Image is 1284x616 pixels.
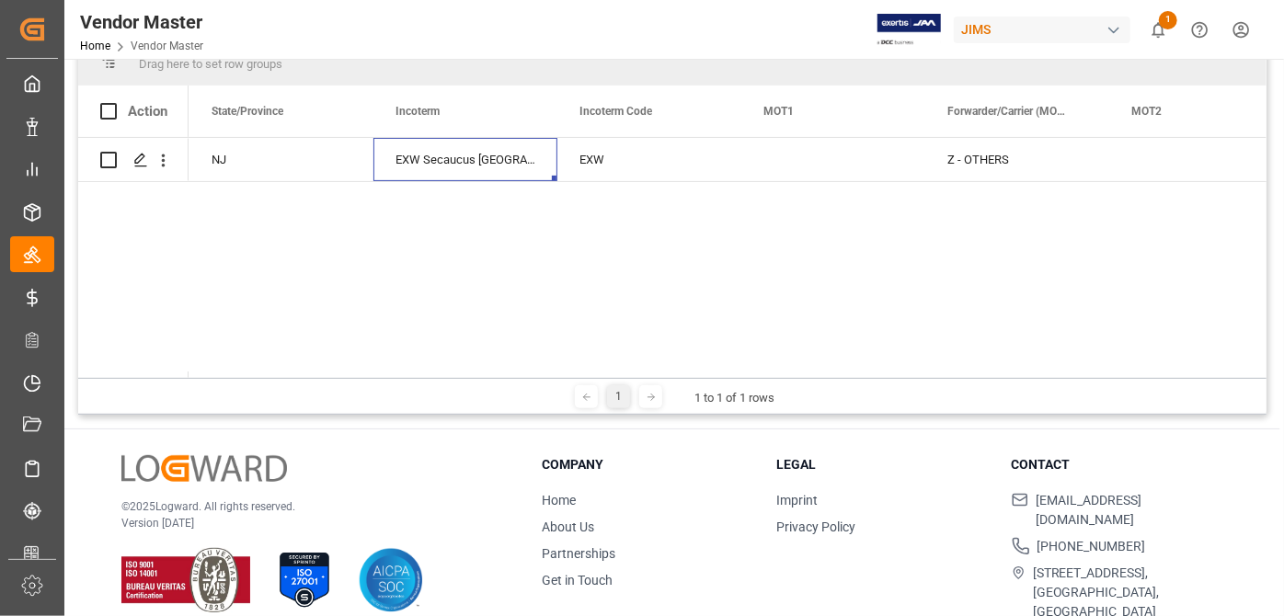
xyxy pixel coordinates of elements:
img: Exertis%20JAM%20-%20Email%20Logo.jpg_1722504956.jpg [877,14,941,46]
a: Home [542,493,576,508]
div: Press SPACE to select this row. [78,138,189,182]
span: Incoterm Code [579,105,652,118]
span: Forwarder/Carrier (MOT1) [947,105,1071,118]
a: Imprint [777,493,819,508]
a: Partnerships [542,546,615,561]
img: Logward Logo [121,455,287,482]
a: About Us [542,519,594,534]
span: MOT1 [763,105,794,118]
span: Incoterm [396,105,440,118]
a: Privacy Policy [777,519,856,534]
a: Home [80,40,110,52]
div: JIMS [954,17,1130,43]
p: Version [DATE] [121,515,496,531]
h3: Company [542,455,753,474]
h3: Contact [1012,455,1223,474]
div: Z - OTHERS [947,139,1087,181]
span: MOT2 [1131,105,1162,118]
img: ISO 27001 Certification [272,548,337,612]
button: show 1 new notifications [1138,9,1179,51]
button: Help Center [1179,9,1221,51]
a: Get in Touch [542,573,613,587]
img: ISO 9001 & ISO 14001 Certification [121,548,250,612]
div: 1 [607,385,630,408]
div: EXW [557,138,741,181]
span: [PHONE_NUMBER] [1038,537,1146,556]
div: Vendor Master [80,8,203,36]
img: AICPA SOC [359,548,423,612]
span: [EMAIL_ADDRESS][DOMAIN_NAME] [1036,491,1223,530]
span: 1 [1159,11,1177,29]
h3: Legal [777,455,989,474]
p: © 2025 Logward. All rights reserved. [121,498,496,515]
button: JIMS [954,12,1138,47]
span: State/Province [212,105,283,118]
div: 1 to 1 of 1 rows [694,389,774,407]
div: EXW Secaucus [GEOGRAPHIC_DATA] [GEOGRAPHIC_DATA] [373,138,557,181]
div: NJ [189,138,373,181]
span: Drag here to set row groups [139,57,282,71]
div: Action [128,103,167,120]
